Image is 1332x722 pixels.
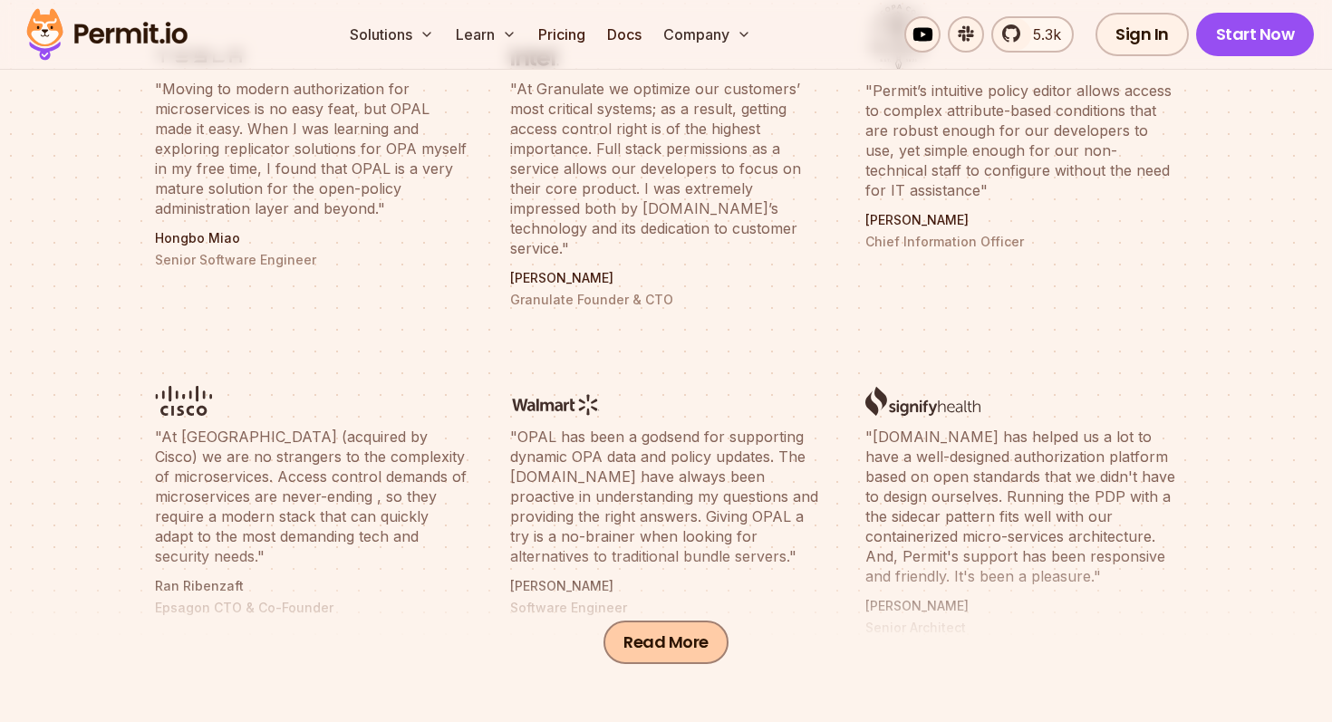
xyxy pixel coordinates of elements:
[18,4,196,65] img: Permit logo
[510,79,822,258] blockquote: "At Granulate we optimize our customers’ most critical systems; as a result, getting access contr...
[510,269,822,287] p: [PERSON_NAME]
[155,79,467,218] blockquote: "Moving to modern authorization for microservices is no easy feat, but OPAL made it easy. When I ...
[865,211,1177,229] p: [PERSON_NAME]
[1096,13,1189,56] a: Sign In
[510,393,602,416] img: logo
[510,427,822,566] blockquote: "OPAL has been a godsend for supporting dynamic OPA data and policy updates. The [DOMAIN_NAME] ha...
[600,16,649,53] a: Docs
[510,291,822,309] p: Granulate Founder & CTO
[603,621,729,664] button: Read More
[449,16,524,53] button: Learn
[155,386,212,416] img: logo
[865,427,1177,586] blockquote: "[DOMAIN_NAME] has helped us a lot to have a well-designed authorization platform based on open s...
[656,16,758,53] button: Company
[343,16,441,53] button: Solutions
[1022,24,1061,45] span: 5.3k
[865,81,1177,200] blockquote: "Permit’s intuitive policy editor allows access to complex attribute-based conditions that are ro...
[155,229,467,247] p: Hongbo Miao
[991,16,1074,53] a: 5.3k
[865,386,980,416] img: logo
[865,233,1177,251] p: Chief Information Officer
[155,427,467,566] blockquote: "At [GEOGRAPHIC_DATA] (acquired by Cisco) we are no strangers to the complexity of microservices....
[1196,13,1315,56] a: Start Now
[531,16,593,53] a: Pricing
[155,251,467,269] p: Senior Software Engineer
